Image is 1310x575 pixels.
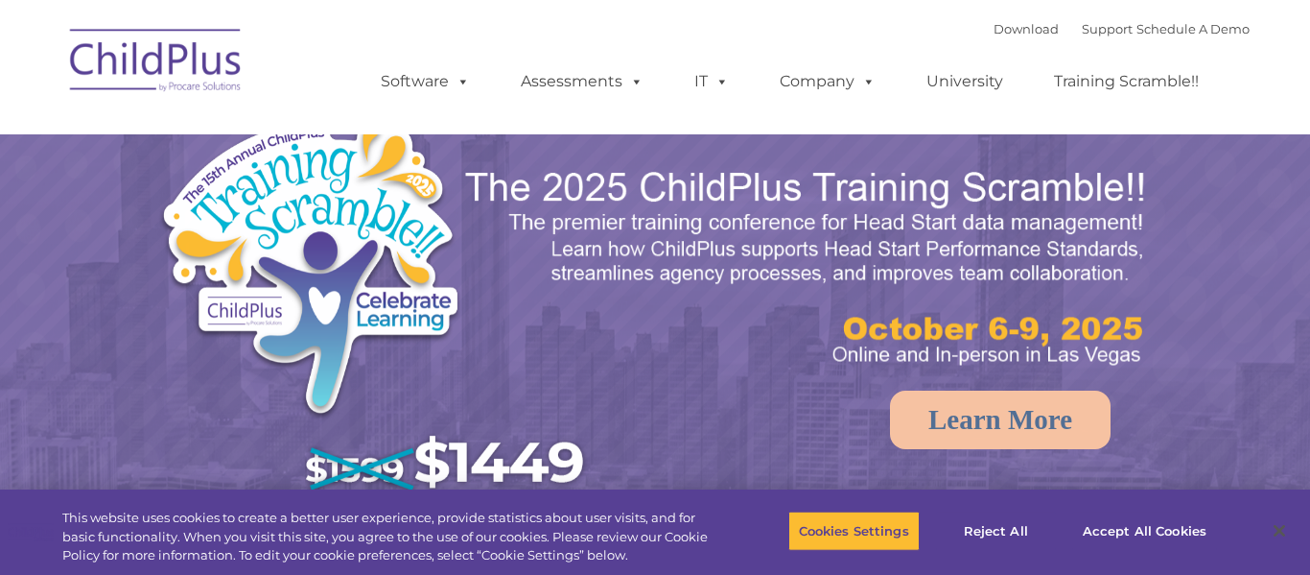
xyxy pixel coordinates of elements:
a: Download [994,21,1059,36]
a: Learn More [890,391,1111,449]
button: Accept All Cookies [1072,511,1217,551]
img: ChildPlus by Procare Solutions [60,15,252,111]
button: Reject All [936,511,1056,551]
div: This website uses cookies to create a better user experience, provide statistics about user visit... [62,509,720,565]
a: Software [362,62,489,101]
font: | [994,21,1250,36]
a: IT [675,62,748,101]
button: Cookies Settings [788,511,920,551]
a: Training Scramble!! [1035,62,1218,101]
a: University [907,62,1022,101]
a: Company [760,62,895,101]
button: Close [1258,510,1300,552]
a: Schedule A Demo [1136,21,1250,36]
a: Support [1082,21,1133,36]
a: Assessments [502,62,663,101]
